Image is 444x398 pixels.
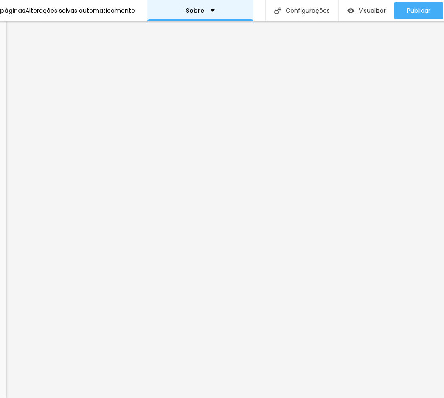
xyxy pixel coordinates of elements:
[407,7,430,14] span: Publicar
[274,7,281,14] img: Icone
[25,8,135,14] div: Alterações salvas automaticamente
[339,2,394,19] button: Visualizar
[347,7,354,14] img: view-1.svg
[359,7,386,14] span: Visualizar
[394,2,443,19] button: Publicar
[186,8,204,14] p: Sobre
